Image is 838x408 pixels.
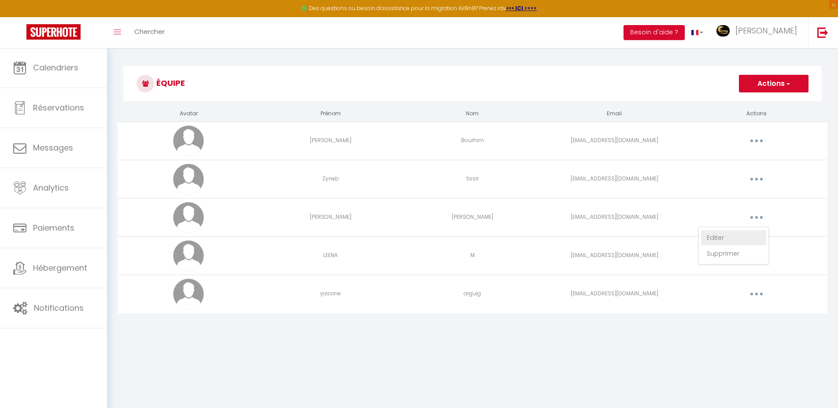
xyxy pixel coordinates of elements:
[543,160,685,198] td: [EMAIL_ADDRESS][DOMAIN_NAME]
[259,198,401,236] td: [PERSON_NAME]
[33,102,84,113] span: Réservations
[701,230,766,245] a: Editer
[701,246,766,261] a: Supprimer
[543,106,685,121] th: Email
[173,202,204,233] img: avatar.png
[118,106,259,121] th: Avatar
[259,121,401,160] td: [PERSON_NAME]
[34,302,84,313] span: Notifications
[402,160,543,198] td: tissir
[26,24,81,40] img: Super Booking
[33,182,69,193] span: Analytics
[402,121,543,160] td: Bourhim
[33,62,78,73] span: Calendriers
[402,106,543,121] th: Nom
[402,275,543,313] td: arguig
[543,236,685,275] td: [EMAIL_ADDRESS][DOMAIN_NAME]
[173,279,204,309] img: avatar.png
[739,75,808,92] button: Actions
[735,25,797,36] span: [PERSON_NAME]
[123,66,822,101] h3: Équipe
[259,275,401,313] td: yassine
[543,198,685,236] td: [EMAIL_ADDRESS][DOMAIN_NAME]
[543,121,685,160] td: [EMAIL_ADDRESS][DOMAIN_NAME]
[506,4,537,12] a: >>> ICI <<<<
[173,164,204,195] img: avatar.png
[33,142,73,153] span: Messages
[710,17,808,48] a: ... [PERSON_NAME]
[173,240,204,271] img: avatar.png
[686,106,827,121] th: Actions
[543,275,685,313] td: [EMAIL_ADDRESS][DOMAIN_NAME]
[259,236,401,275] td: LEENA
[33,262,87,273] span: Hébergement
[624,25,685,40] button: Besoin d'aide ?
[817,27,828,38] img: logout
[259,160,401,198] td: Zyneb
[134,27,165,36] span: Chercher
[173,125,204,156] img: avatar.png
[716,25,730,37] img: ...
[402,198,543,236] td: [PERSON_NAME]
[402,236,543,275] td: M
[33,222,74,233] span: Paiements
[128,17,171,48] a: Chercher
[259,106,401,121] th: Prénom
